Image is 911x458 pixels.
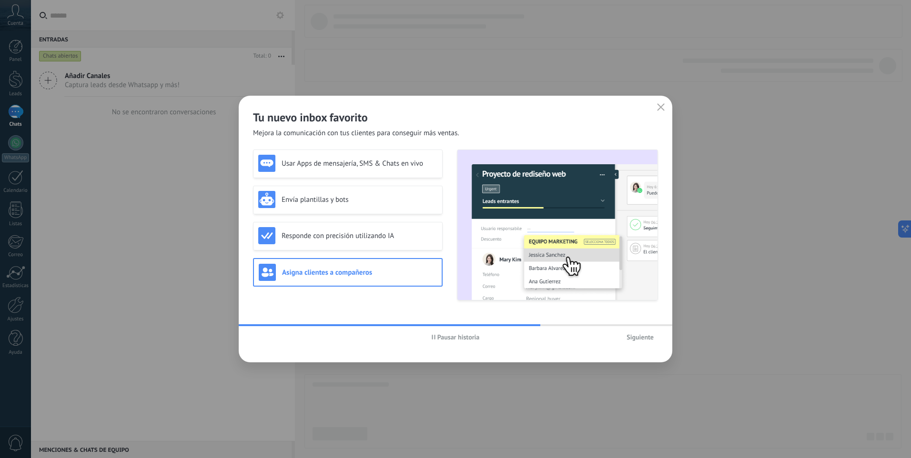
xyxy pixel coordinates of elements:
span: Mejora la comunicación con tus clientes para conseguir más ventas. [253,129,459,138]
h3: Responde con precisión utilizando IA [282,231,437,240]
span: Siguiente [627,334,654,340]
span: Pausar historia [437,334,480,340]
button: Siguiente [622,330,658,344]
h3: Usar Apps de mensajería, SMS & Chats en vivo [282,159,437,168]
button: Pausar historia [427,330,484,344]
h3: Asigna clientes a compañeros [282,268,437,277]
h3: Envía plantillas y bots [282,195,437,204]
h2: Tu nuevo inbox favorito [253,110,658,125]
